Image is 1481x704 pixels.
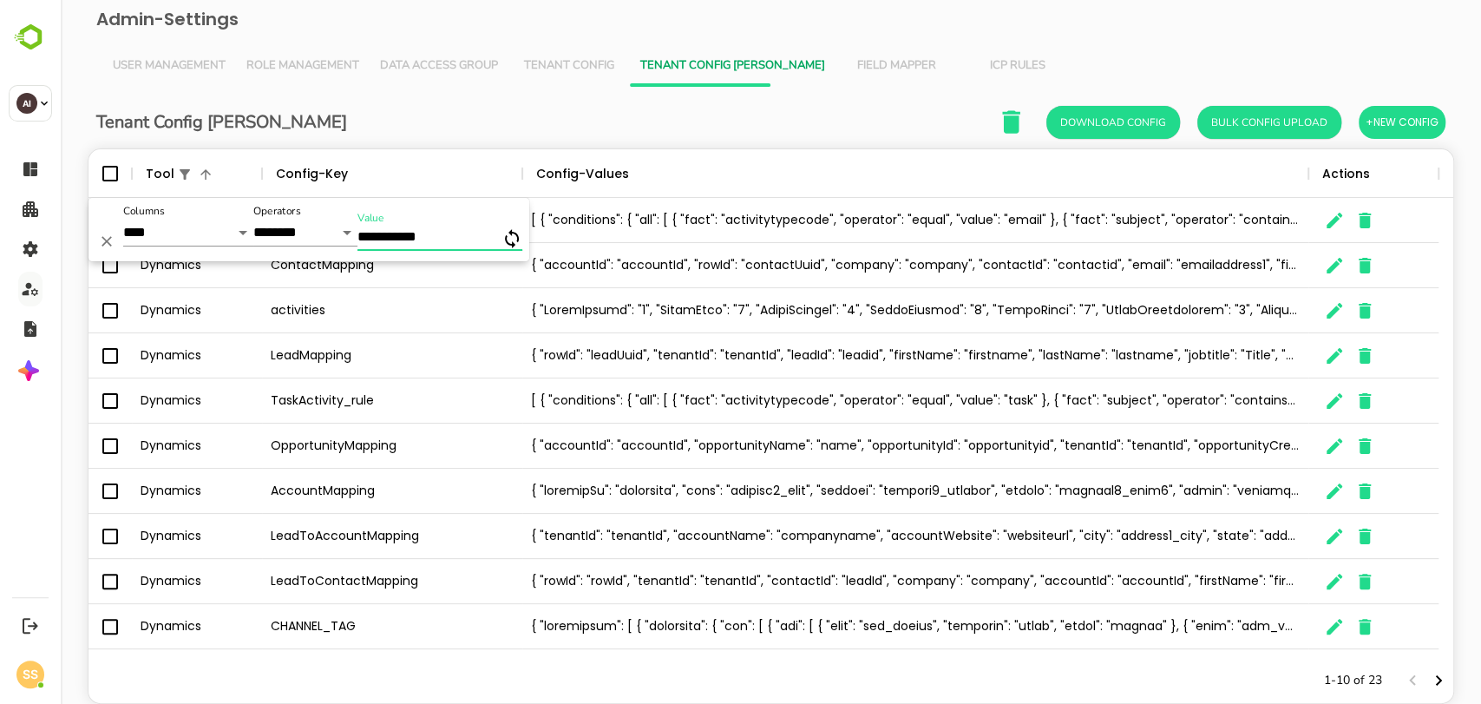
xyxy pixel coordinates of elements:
[462,424,1248,469] div: { "accountId": "accountId", "opportunityName": "name", "opportunityId": "opportunityid", "tenantI...
[462,514,1248,559] div: { "tenantId": "tenantId", "accountName": "companyname", "accountWebsite": "websiteurl", "city": "...
[907,59,1007,73] span: ICP Rules
[1137,106,1281,139] button: Bulk Config Upload
[114,164,134,185] button: Show filters
[36,109,286,136] h6: Tenant Config [PERSON_NAME]
[287,164,308,185] button: Sort
[462,288,1248,333] div: { "LoremIpsumd": "1", "SitamEtco": "7", "AdipiScingel": "4", "SeddoEiusmod": "8", "TempoRinci": "...
[71,378,201,424] div: Dynamics
[201,288,462,333] div: activities
[35,230,57,253] button: Delete
[114,149,134,198] div: 1 active filter
[71,333,201,378] div: Dynamics
[462,469,1248,514] div: { "loremipSu": "dolorsita", "cons": "adipisc2_elit", "seddoei": "tempori9_utlabor", "etdolo": "ma...
[462,198,1248,243] div: [ { "conditions": { "all": [ { "fact": "activitytypecode", "operator": "equal", "value": "email" ...
[462,559,1248,604] div: { "rowId": "rowId", "tenantId": "tenantId", "contactId": "leadId", "company": "company", "account...
[297,214,324,224] label: Value
[16,661,44,688] div: SS
[71,604,201,649] div: Dynamics
[1261,149,1309,198] div: Actions
[462,243,1248,288] div: { "accountId": "accountId", "rowId": "contactUuid", "company": "company", "contactId": "contactid...
[27,148,1393,704] div: The User Data
[580,59,764,73] span: Tenant Config [PERSON_NAME]
[201,514,462,559] div: LeadToAccountMapping
[42,45,1379,87] div: Vertical tabs example
[9,21,53,54] img: BambooboxLogoMark.f1c84d78b4c51b1a7b5f700c9845e183.svg
[1263,672,1321,689] p: 1-10 of 23
[62,207,104,217] label: Columns
[18,614,42,637] button: Logout
[462,378,1248,424] div: [ { "conditions": { "all": [ { "fact": "activitytypecode", "operator": "equal", "value": "task" }...
[201,559,462,604] div: LeadToContactMapping
[458,59,559,73] span: Tenant Config
[134,164,155,185] button: Sort
[71,288,201,333] div: Dynamics
[568,164,589,185] button: Sort
[16,93,37,114] div: AI
[201,469,462,514] div: AccountMapping
[462,333,1248,378] div: { "rowId": "leadUuid", "tenantId": "tenantId", "leadId": "leadid", "firstName": "firstname", "las...
[71,469,201,514] div: Dynamics
[1305,111,1378,134] span: +New Config
[193,207,240,217] label: Operators
[462,604,1248,649] div: { "loremipsum": [ { "dolorsita": { "con": [ { "adi": [ { "elit": "sed_doeius", "temporin": "utlab...
[52,59,165,73] span: User Management
[319,59,437,73] span: Data Access Group
[475,149,568,198] div: Config-Values
[1298,106,1385,139] button: +New Config
[71,424,201,469] div: Dynamics
[1365,668,1391,694] button: Next page
[201,243,462,288] div: ContactMapping
[186,59,298,73] span: Role Management
[85,149,114,198] div: Tool
[785,59,886,73] span: Field Mapper
[986,106,1119,139] button: Download Config
[201,424,462,469] div: OpportunityMapping
[201,378,462,424] div: TaskActivity_rule
[71,559,201,604] div: Dynamics
[71,514,201,559] div: Dynamics
[201,604,462,649] div: CHANNEL_TAG
[201,333,462,378] div: LeadMapping
[215,149,287,198] div: Config-Key
[71,243,201,288] div: Dynamics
